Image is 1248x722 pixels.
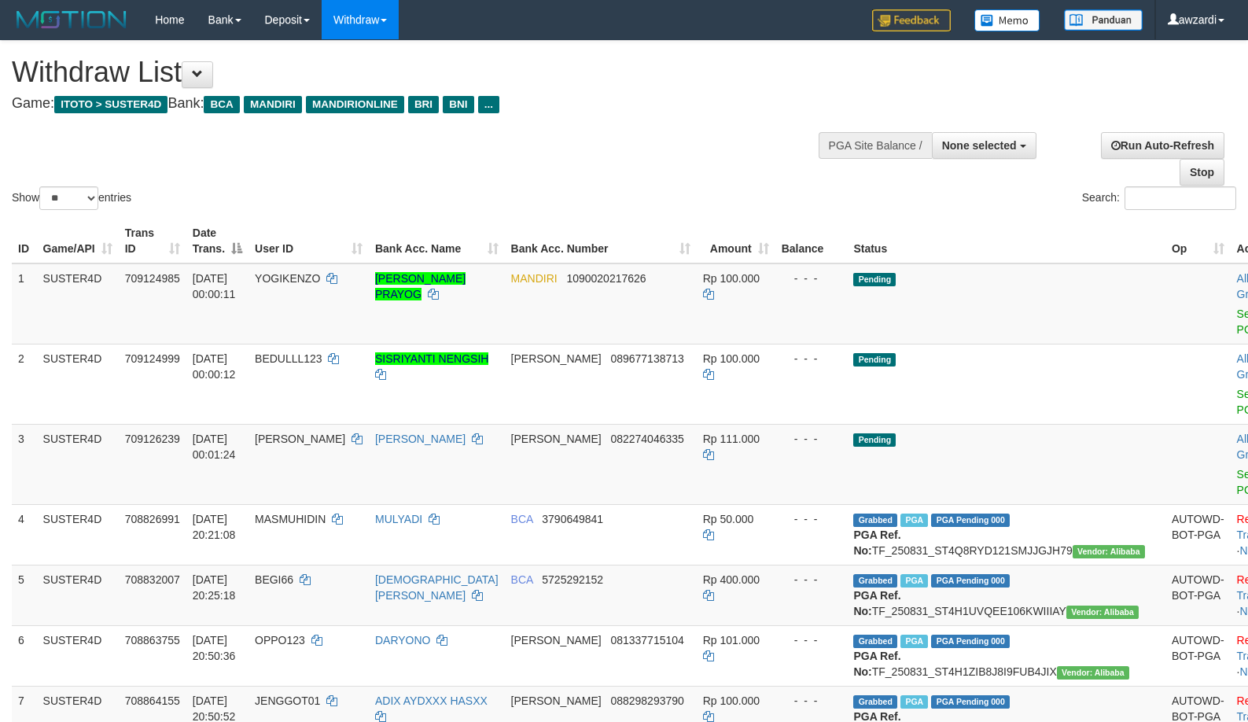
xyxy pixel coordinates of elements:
[193,352,236,381] span: [DATE] 00:00:12
[37,424,119,504] td: SUSTER4D
[511,634,602,646] span: [PERSON_NAME]
[1057,666,1129,680] span: Vendor URL: https://settle4.1velocity.biz
[255,272,320,285] span: YOGIKENZO
[37,625,119,686] td: SUSTER4D
[375,352,488,365] a: SISRIYANTI NENGSIH
[255,513,326,525] span: MASMUHIDIN
[853,514,897,527] span: Grabbed
[369,219,505,263] th: Bank Acc. Name: activate to sort column ascending
[125,573,180,586] span: 708832007
[974,9,1040,31] img: Button%20Memo.svg
[847,219,1165,263] th: Status
[54,96,168,113] span: ITOTO > SUSTER4D
[782,693,841,709] div: - - -
[853,574,897,588] span: Grabbed
[1165,504,1231,565] td: AUTOWD-BOT-PGA
[125,694,180,707] span: 708864155
[610,634,683,646] span: Copy 081337715104 to clipboard
[375,272,466,300] a: [PERSON_NAME] PRAYOG
[1165,219,1231,263] th: Op: activate to sort column ascending
[566,272,646,285] span: Copy 1090020217626 to clipboard
[12,57,816,88] h1: Withdraw List
[853,273,896,286] span: Pending
[542,513,603,525] span: Copy 3790649841 to clipboard
[12,565,37,625] td: 5
[900,635,928,648] span: Marked by awzardi
[12,263,37,344] td: 1
[12,504,37,565] td: 4
[931,695,1010,709] span: PGA Pending
[119,219,186,263] th: Trans ID: activate to sort column ascending
[900,695,928,709] span: Marked by awzardi
[931,514,1010,527] span: PGA Pending
[255,694,320,707] span: JENGGOT01
[505,219,697,263] th: Bank Acc. Number: activate to sort column ascending
[12,8,131,31] img: MOTION_logo.png
[12,186,131,210] label: Show entries
[782,351,841,367] div: - - -
[125,634,180,646] span: 708863755
[12,96,816,112] h4: Game: Bank:
[125,272,180,285] span: 709124985
[37,565,119,625] td: SUSTER4D
[255,433,345,445] span: [PERSON_NAME]
[1125,186,1236,210] input: Search:
[853,433,896,447] span: Pending
[703,433,760,445] span: Rp 111.000
[703,272,760,285] span: Rp 100.000
[853,635,897,648] span: Grabbed
[847,504,1165,565] td: TF_250831_ST4Q8RYD121SMJJGJH79
[853,650,900,678] b: PGA Ref. No:
[511,513,533,525] span: BCA
[697,219,775,263] th: Amount: activate to sort column ascending
[1064,9,1143,31] img: panduan.png
[1082,186,1236,210] label: Search:
[782,431,841,447] div: - - -
[542,573,603,586] span: Copy 5725292152 to clipboard
[193,513,236,541] span: [DATE] 20:21:08
[511,573,533,586] span: BCA
[306,96,404,113] span: MANDIRIONLINE
[37,504,119,565] td: SUSTER4D
[853,695,897,709] span: Grabbed
[12,424,37,504] td: 3
[782,511,841,527] div: - - -
[932,132,1036,159] button: None selected
[900,574,928,588] span: Marked by awzren
[255,573,293,586] span: BEGI66
[942,139,1017,152] span: None selected
[610,352,683,365] span: Copy 089677138713 to clipboard
[39,186,98,210] select: Showentries
[125,352,180,365] span: 709124999
[443,96,473,113] span: BNI
[204,96,239,113] span: BCA
[375,634,431,646] a: DARYONO
[511,272,558,285] span: MANDIRI
[703,634,760,646] span: Rp 101.000
[186,219,248,263] th: Date Trans.: activate to sort column descending
[375,694,488,707] a: ADIX AYDXXX HASXX
[255,634,305,646] span: OPPO123
[408,96,439,113] span: BRI
[703,352,760,365] span: Rp 100.000
[703,573,760,586] span: Rp 400.000
[125,513,180,525] span: 708826991
[193,573,236,602] span: [DATE] 20:25:18
[703,513,754,525] span: Rp 50.000
[37,263,119,344] td: SUSTER4D
[37,219,119,263] th: Game/API: activate to sort column ascending
[1066,606,1139,619] span: Vendor URL: https://settle4.1velocity.biz
[511,352,602,365] span: [PERSON_NAME]
[931,635,1010,648] span: PGA Pending
[375,513,422,525] a: MULYADI
[782,632,841,648] div: - - -
[610,694,683,707] span: Copy 088298293790 to clipboard
[1180,159,1224,186] a: Stop
[782,572,841,588] div: - - -
[853,529,900,557] b: PGA Ref. No:
[853,353,896,367] span: Pending
[1165,625,1231,686] td: AUTOWD-BOT-PGA
[872,9,951,31] img: Feedback.jpg
[775,219,848,263] th: Balance
[375,433,466,445] a: [PERSON_NAME]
